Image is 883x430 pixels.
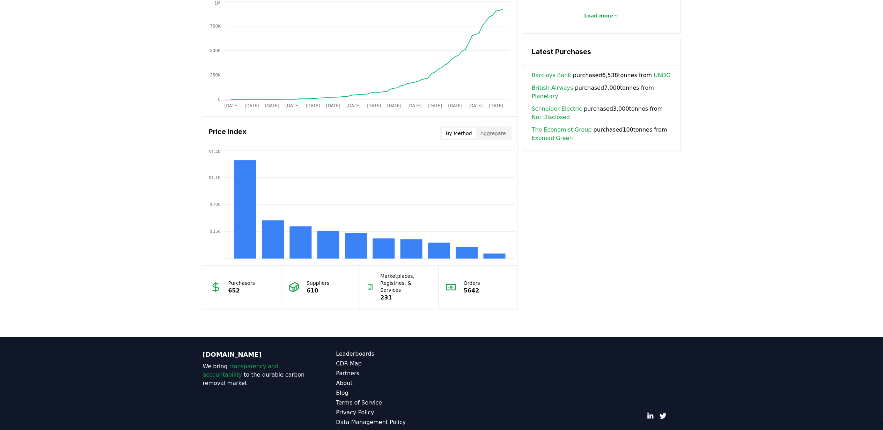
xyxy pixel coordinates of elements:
tspan: $1.1K [208,175,221,180]
tspan: 750K [210,24,221,29]
p: 610 [307,287,329,295]
h3: Latest Purchases [532,46,672,57]
a: Blog [336,389,442,397]
a: British Airways [532,84,573,92]
p: 231 [381,294,432,302]
p: Purchasers [228,280,255,287]
a: Not Disclosed [532,113,570,121]
a: Privacy Policy [336,408,442,417]
tspan: [DATE] [448,104,462,109]
tspan: [DATE] [244,104,259,109]
p: 5642 [464,287,480,295]
tspan: [DATE] [387,104,401,109]
span: purchased 100 tonnes from [532,126,672,142]
p: 652 [228,287,255,295]
button: Load more [579,9,625,23]
a: UNDO [654,71,671,80]
tspan: 500K [210,48,221,53]
tspan: [DATE] [224,104,238,109]
span: purchased 7,000 tonnes from [532,84,672,101]
a: Exomad Green [532,134,573,142]
a: Data Management Policy [336,418,442,427]
tspan: [DATE] [265,104,279,109]
h3: Price Index [209,126,247,140]
tspan: 1M [214,1,221,6]
a: Planetary [532,92,558,101]
p: Orders [464,280,480,287]
tspan: $350 [210,229,221,234]
a: Leaderboards [336,350,442,358]
button: Aggregate [476,128,510,139]
span: transparency and accountability [203,363,279,378]
a: Partners [336,369,442,378]
tspan: $1.4K [208,149,221,154]
tspan: 250K [210,73,221,77]
a: Barclays Bank [532,71,571,80]
p: Suppliers [307,280,329,287]
tspan: [DATE] [489,104,503,109]
tspan: [DATE] [469,104,483,109]
tspan: [DATE] [285,104,300,109]
a: CDR Map [336,359,442,368]
p: Load more [584,12,613,19]
tspan: [DATE] [306,104,320,109]
a: Twitter [660,413,667,420]
tspan: [DATE] [367,104,381,109]
span: purchased 3,000 tonnes from [532,105,672,121]
tspan: [DATE] [428,104,442,109]
a: LinkedIn [647,413,654,420]
a: About [336,379,442,387]
tspan: [DATE] [346,104,361,109]
span: purchased 6,538 tonnes from [532,71,671,80]
tspan: 0 [218,97,221,102]
a: Terms of Service [336,399,442,407]
a: The Economist Group [532,126,592,134]
tspan: [DATE] [407,104,422,109]
tspan: [DATE] [326,104,340,109]
p: We bring to the durable carbon removal market [203,362,308,387]
tspan: $700 [210,202,221,207]
button: By Method [442,128,476,139]
p: Marketplaces, Registries, & Services [381,273,432,294]
a: Schneider Electric [532,105,582,113]
p: [DOMAIN_NAME] [203,350,308,359]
